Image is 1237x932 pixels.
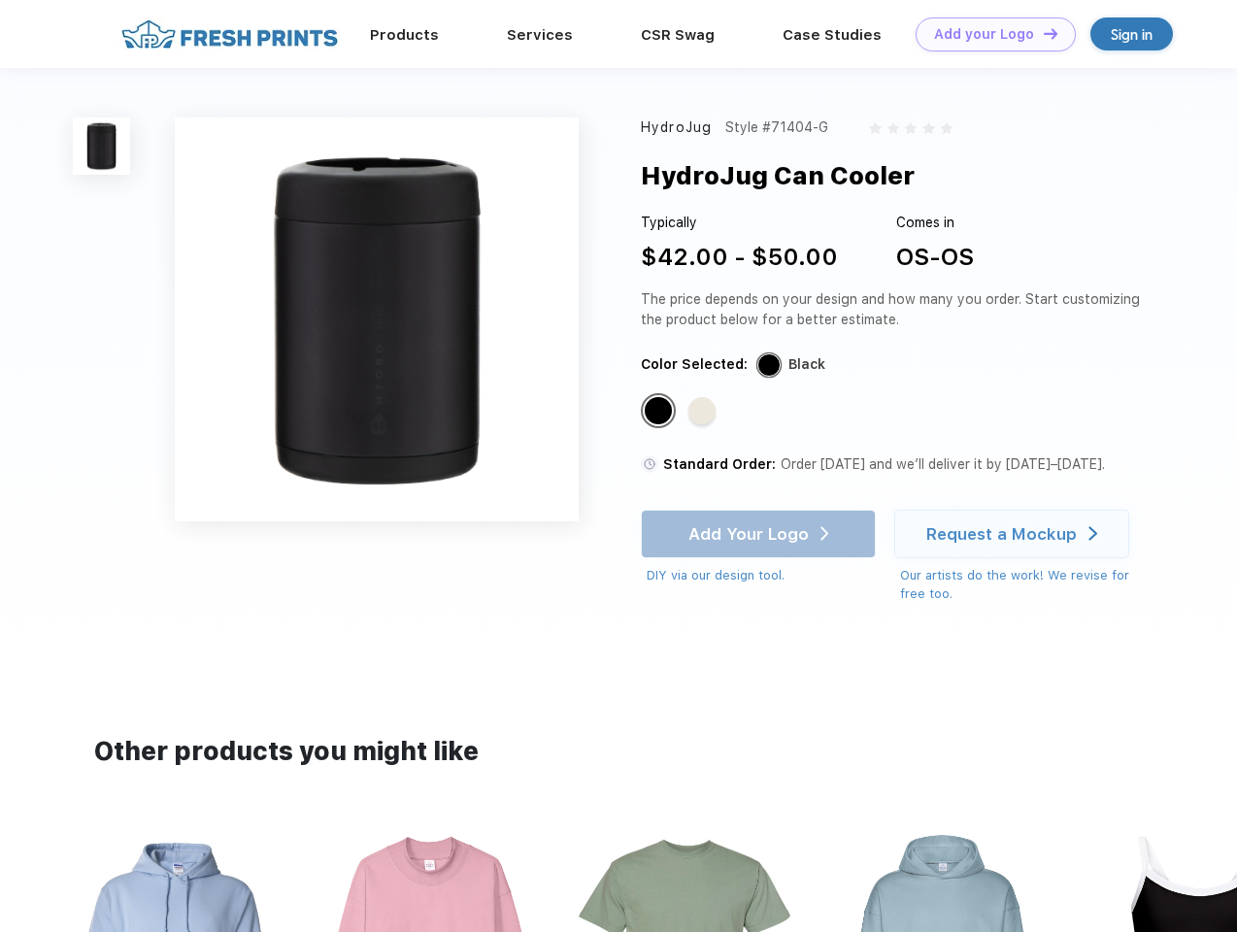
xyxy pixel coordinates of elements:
span: Standard Order: [663,456,776,472]
div: Other products you might like [94,733,1142,771]
div: HydroJug Can Cooler [641,157,915,194]
img: gray_star.svg [941,122,953,134]
div: DIY via our design tool. [647,566,876,585]
div: Cream [688,397,716,424]
div: Style #71404-G [725,117,828,138]
div: Color Selected: [641,354,748,375]
img: func=resize&h=640 [175,117,579,521]
img: standard order [641,455,658,473]
div: Request a Mockup [926,524,1077,544]
div: The price depends on your design and how many you order. Start customizing the product below for ... [641,289,1148,330]
a: Products [370,26,439,44]
div: HydroJug [641,117,712,138]
img: gray_star.svg [905,122,917,134]
img: white arrow [1088,526,1097,541]
div: OS-OS [896,240,974,275]
div: $42.00 - $50.00 [641,240,838,275]
div: Typically [641,213,838,233]
img: gray_star.svg [887,122,899,134]
img: gray_star.svg [922,122,934,134]
div: Black [645,397,672,424]
div: Add your Logo [934,26,1034,43]
div: Sign in [1111,23,1153,46]
div: Comes in [896,213,974,233]
a: Sign in [1090,17,1173,50]
img: gray_star.svg [869,122,881,134]
div: Black [788,354,825,375]
img: func=resize&h=100 [73,117,130,175]
img: fo%20logo%202.webp [116,17,344,51]
img: DT [1044,28,1057,39]
span: Order [DATE] and we’ll deliver it by [DATE]–[DATE]. [781,456,1105,472]
div: Our artists do the work! We revise for free too. [900,566,1148,604]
